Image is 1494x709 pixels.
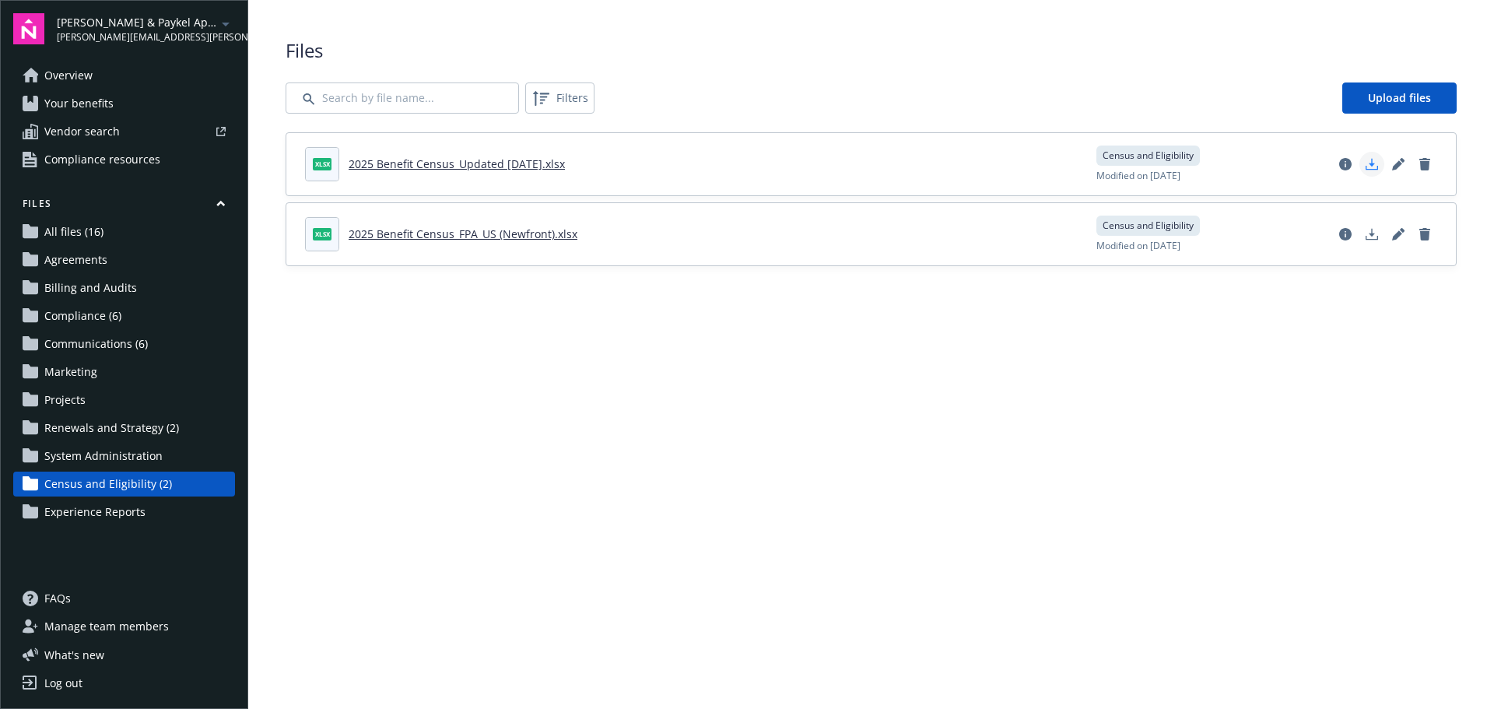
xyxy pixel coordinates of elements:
span: Communications (6) [44,332,148,356]
button: What's new [13,647,129,663]
a: Manage team members [13,614,235,639]
a: Renewals and Strategy (2) [13,416,235,440]
span: System Administration [44,444,163,469]
a: Upload files [1342,82,1457,114]
span: All files (16) [44,219,103,244]
button: Filters [525,82,594,114]
span: Census and Eligibility (2) [44,472,172,497]
a: Communications (6) [13,332,235,356]
span: Census and Eligibility [1103,149,1194,163]
a: Compliance resources [13,147,235,172]
a: Projects [13,388,235,412]
span: Files [286,37,1457,64]
a: All files (16) [13,219,235,244]
span: What ' s new [44,647,104,663]
a: System Administration [13,444,235,469]
span: Census and Eligibility [1103,219,1194,233]
a: Delete document [1412,152,1437,177]
a: Overview [13,63,235,88]
span: Experience Reports [44,500,146,525]
a: Edit document [1386,152,1411,177]
span: Compliance (6) [44,304,121,328]
span: Projects [44,388,86,412]
span: [PERSON_NAME] & Paykel Appliances Inc [57,14,216,30]
span: Marketing [44,360,97,384]
a: Census and Eligibility (2) [13,472,235,497]
a: Compliance (6) [13,304,235,328]
button: Files [13,197,235,216]
span: xlsx [313,158,331,170]
span: Overview [44,63,93,88]
div: Log out [44,671,82,696]
a: Download document [1359,222,1384,247]
a: FAQs [13,586,235,611]
a: Vendor search [13,119,235,144]
a: Download document [1359,152,1384,177]
a: Delete document [1412,222,1437,247]
span: Manage team members [44,614,169,639]
span: Renewals and Strategy (2) [44,416,179,440]
span: Modified on [DATE] [1096,169,1180,183]
a: View file details [1333,222,1358,247]
span: Your benefits [44,91,114,116]
a: arrowDropDown [216,14,235,33]
span: Filters [556,90,588,106]
span: xlsx [313,228,331,240]
a: 2025 Benefit Census_FPA_US (Newfront).xlsx [349,226,577,241]
img: navigator-logo.svg [13,13,44,44]
a: 2025 Benefit Census_Updated [DATE].xlsx [349,156,565,171]
button: [PERSON_NAME] & Paykel Appliances Inc[PERSON_NAME][EMAIL_ADDRESS][PERSON_NAME][DOMAIN_NAME]arrowD... [57,13,235,44]
a: Your benefits [13,91,235,116]
span: FAQs [44,586,71,611]
input: Search by file name... [286,82,519,114]
a: Agreements [13,247,235,272]
span: Agreements [44,247,107,272]
a: Billing and Audits [13,276,235,300]
span: Modified on [DATE] [1096,239,1180,253]
span: Compliance resources [44,147,160,172]
span: Vendor search [44,119,120,144]
a: Experience Reports [13,500,235,525]
a: Edit document [1386,222,1411,247]
span: Filters [528,86,591,111]
a: Marketing [13,360,235,384]
span: Billing and Audits [44,276,137,300]
span: [PERSON_NAME][EMAIL_ADDRESS][PERSON_NAME][DOMAIN_NAME] [57,30,216,44]
span: Upload files [1368,90,1431,105]
a: View file details [1333,152,1358,177]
